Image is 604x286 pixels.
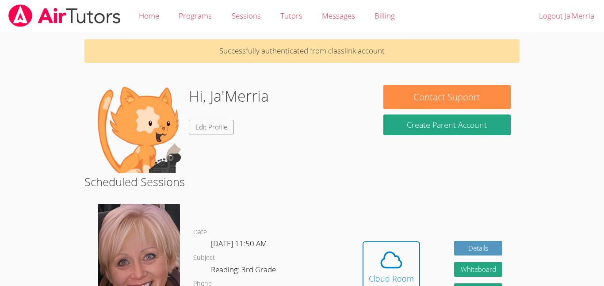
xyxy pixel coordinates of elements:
dd: Reading: 3rd Grade [211,263,278,278]
a: Details [454,241,503,255]
a: Edit Profile [189,120,234,134]
span: [DATE] 11:50 AM [211,238,267,248]
dt: Subject [193,252,215,263]
p: Successfully authenticated from classlink account [84,39,520,63]
h1: Hi, Ja'Merria [189,85,269,107]
img: default.png [93,85,182,173]
h2: Scheduled Sessions [84,173,520,190]
button: Whiteboard [454,262,503,277]
span: Messages [322,11,355,21]
div: Cloud Room [369,272,414,285]
button: Contact Support [383,85,511,109]
button: Create Parent Account [383,114,511,135]
img: airtutors_banner-c4298cdbf04f3fff15de1276eac7730deb9818008684d7c2e4769d2f7ddbe033.png [8,4,122,27]
dt: Date [193,227,207,238]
